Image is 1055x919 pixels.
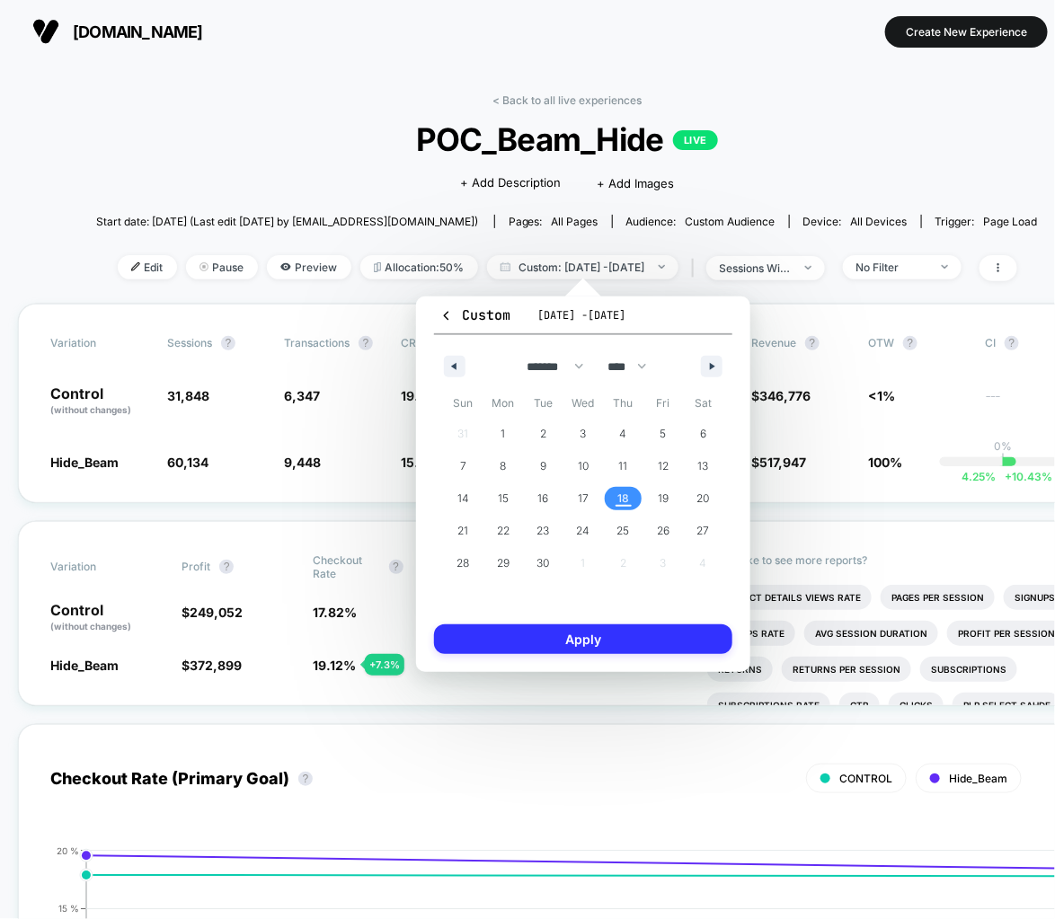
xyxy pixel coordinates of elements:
span: <1% [868,388,895,403]
button: 10 [563,450,604,482]
span: Hide_Beam [949,772,1007,785]
button: 30 [523,547,563,579]
span: 346,776 [759,388,811,403]
span: 9 [540,450,546,482]
span: 16 [537,482,548,515]
button: 19 [643,482,684,515]
span: Transactions [284,336,350,349]
span: 517,947 [759,455,806,470]
span: Custom [439,306,510,324]
span: Hide_Beam [50,658,119,673]
img: end [805,266,811,270]
span: Sat [683,389,723,418]
span: $ [182,658,242,673]
button: 28 [443,547,483,579]
span: 27 [697,515,710,547]
span: 6,347 [284,388,320,403]
span: 249,052 [190,605,243,620]
span: all pages [552,215,598,228]
li: Subscriptions Rate [707,693,830,718]
span: Variation [50,336,149,350]
span: Sun [443,389,483,418]
img: end [942,265,948,269]
button: [DOMAIN_NAME] [27,17,208,46]
button: 12 [643,450,684,482]
button: 29 [483,547,524,579]
span: 21 [457,515,468,547]
button: 26 [643,515,684,547]
span: 22 [497,515,510,547]
img: edit [131,262,140,271]
button: 8 [483,450,524,482]
li: Subscriptions [920,657,1017,682]
span: + Add Images [597,176,674,190]
button: 20 [683,482,723,515]
button: 4 [603,418,643,450]
span: Custom Audience [686,215,776,228]
span: Edit [118,255,177,279]
img: end [659,265,665,269]
button: ? [298,772,313,786]
li: Avg Session Duration [804,621,938,646]
span: 26 [657,515,669,547]
button: 6 [683,418,723,450]
span: CONTROL [839,772,892,785]
span: 3 [580,418,586,450]
span: Mon [483,389,524,418]
button: ? [1005,336,1019,350]
span: Allocation: 50% [360,255,478,279]
span: 23 [536,515,549,547]
span: Checkout Rate [314,553,380,580]
span: $ [751,388,811,403]
tspan: 20 % [57,845,79,856]
span: Pause [186,255,258,279]
button: 1 [483,418,524,450]
span: [DATE] - [DATE] [537,308,625,323]
button: ? [221,336,235,350]
p: 0% [994,439,1012,453]
li: Ctr [839,693,880,718]
span: + Add Description [460,174,561,192]
span: 19 [658,482,669,515]
button: Apply [434,624,732,654]
button: 7 [443,450,483,482]
span: 9,448 [284,455,321,470]
span: Fri [643,389,684,418]
span: 17.82 % [314,605,358,620]
span: 18 [617,482,629,515]
div: + 7.3 % [365,654,404,676]
span: 31,848 [167,388,209,403]
span: Profit [182,560,210,573]
span: Start date: [DATE] (Last edit [DATE] by [EMAIL_ADDRESS][DOMAIN_NAME]) [96,215,478,228]
span: 4 [620,418,627,450]
button: 11 [603,450,643,482]
span: 19.12 % [314,658,357,673]
span: 6 [700,418,706,450]
button: 23 [523,515,563,547]
button: 17 [563,482,604,515]
button: 13 [683,450,723,482]
img: Visually logo [32,18,59,45]
button: 22 [483,515,524,547]
span: 15 [498,482,509,515]
li: Clicks [889,693,944,718]
span: Wed [563,389,604,418]
span: Sessions [167,336,212,349]
span: Preview [267,255,351,279]
span: all devices [851,215,908,228]
div: Trigger: [935,215,1038,228]
p: LIVE [673,130,718,150]
span: 30 [536,547,549,579]
p: | [1001,453,1005,466]
span: 13 [698,450,709,482]
span: Custom: [DATE] - [DATE] [487,255,678,279]
span: POC_Beam_Hide [144,120,991,158]
span: Device: [789,215,921,228]
img: end [199,262,208,271]
img: rebalance [374,262,381,272]
span: 24 [576,515,590,547]
span: Thu [603,389,643,418]
img: calendar [501,262,510,271]
button: ? [219,560,234,574]
button: ? [359,336,373,350]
